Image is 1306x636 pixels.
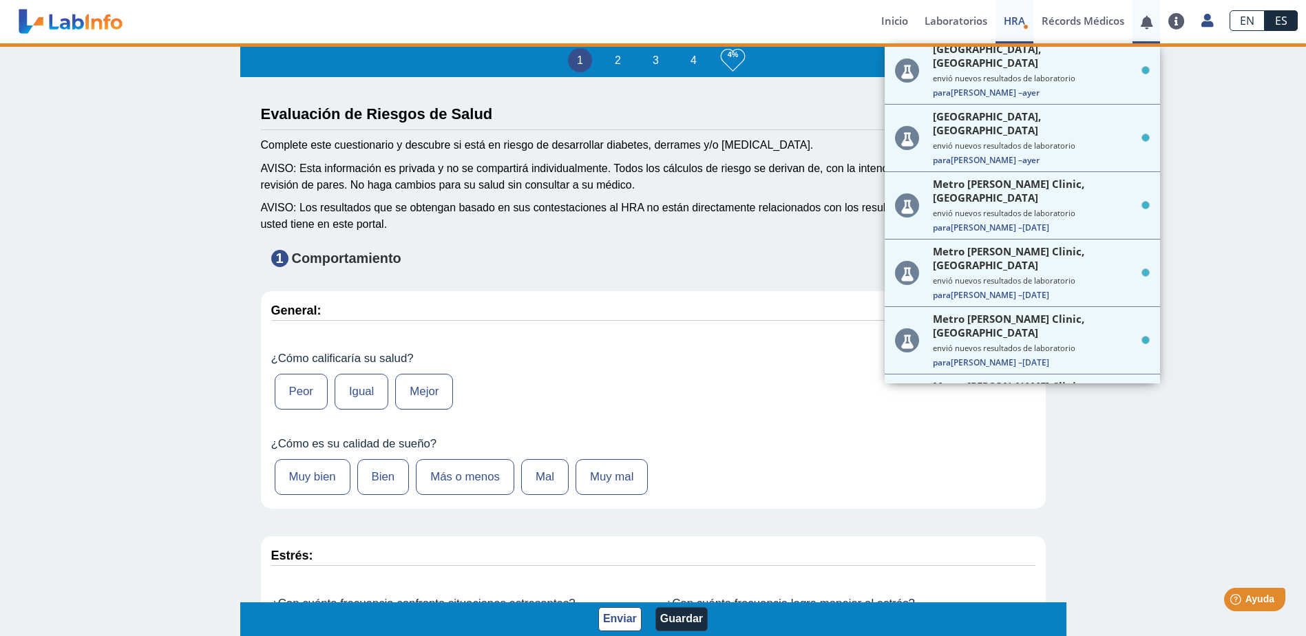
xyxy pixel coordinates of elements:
[261,105,1046,123] h3: Evaluación de Riesgos de Salud
[271,304,322,317] strong: General:
[271,437,1035,451] label: ¿Cómo es su calidad de sueño?
[271,549,313,562] strong: Estrés:
[335,374,388,410] label: Igual
[933,177,1137,204] span: Metro [PERSON_NAME] Clinic, [GEOGRAPHIC_DATA]
[261,200,1046,233] div: AVISO: Los resultados que se obtengan basado en sus contestaciones al HRA no están directamente r...
[933,379,1137,407] span: Metro [PERSON_NAME] Clinic, [GEOGRAPHIC_DATA]
[933,222,1150,233] span: [PERSON_NAME] –
[271,352,1035,365] label: ¿Cómo calificaría su salud?
[568,48,592,72] li: 1
[933,357,1150,368] span: [PERSON_NAME] –
[271,250,288,267] span: 1
[933,154,1150,166] span: [PERSON_NAME] –
[933,357,951,368] span: Para
[1183,582,1291,621] iframe: Help widget launcher
[357,459,410,495] label: Bien
[1022,289,1049,301] span: [DATE]
[933,275,1150,286] small: envió nuevos resultados de laboratorio
[275,459,350,495] label: Muy bien
[271,597,642,611] label: ¿Con cuánta frecuencia confronta situaciones estresantes?
[261,137,1046,153] div: Complete este cuestionario y descubre si está en riesgo de desarrollar diabetes, derrames y/o [ME...
[933,289,951,301] span: Para
[395,374,453,410] label: Mejor
[665,597,1035,611] label: ¿Con cuánta frecuencia logra manejar el estrés?
[933,42,1137,70] span: [GEOGRAPHIC_DATA], [GEOGRAPHIC_DATA]
[1230,10,1265,31] a: EN
[721,46,745,63] h3: 4%
[682,48,706,72] li: 4
[261,160,1046,193] div: AVISO: Esta información es privada y no se compartirá individualmente. Todos los cálculos de ries...
[644,48,668,72] li: 3
[933,208,1150,218] small: envió nuevos resultados de laboratorio
[576,459,648,495] label: Muy mal
[292,251,401,266] strong: Comportamiento
[606,48,630,72] li: 2
[933,140,1150,151] small: envió nuevos resultados de laboratorio
[1022,87,1040,98] span: ayer
[416,459,514,495] label: Más o menos
[933,312,1137,339] span: Metro [PERSON_NAME] Clinic, [GEOGRAPHIC_DATA]
[933,109,1137,137] span: [GEOGRAPHIC_DATA], [GEOGRAPHIC_DATA]
[655,607,708,631] button: Guardar
[933,343,1150,353] small: envió nuevos resultados de laboratorio
[933,87,951,98] span: Para
[1004,14,1025,28] span: HRA
[933,289,1150,301] span: [PERSON_NAME] –
[933,222,951,233] span: Para
[598,607,642,631] button: Enviar
[275,374,328,410] label: Peor
[933,154,951,166] span: Para
[1265,10,1298,31] a: ES
[1022,154,1040,166] span: ayer
[1022,222,1049,233] span: [DATE]
[933,87,1150,98] span: [PERSON_NAME] –
[521,459,569,495] label: Mal
[933,244,1137,272] span: Metro [PERSON_NAME] Clinic, [GEOGRAPHIC_DATA]
[1022,357,1049,368] span: [DATE]
[933,73,1150,83] small: envió nuevos resultados de laboratorio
